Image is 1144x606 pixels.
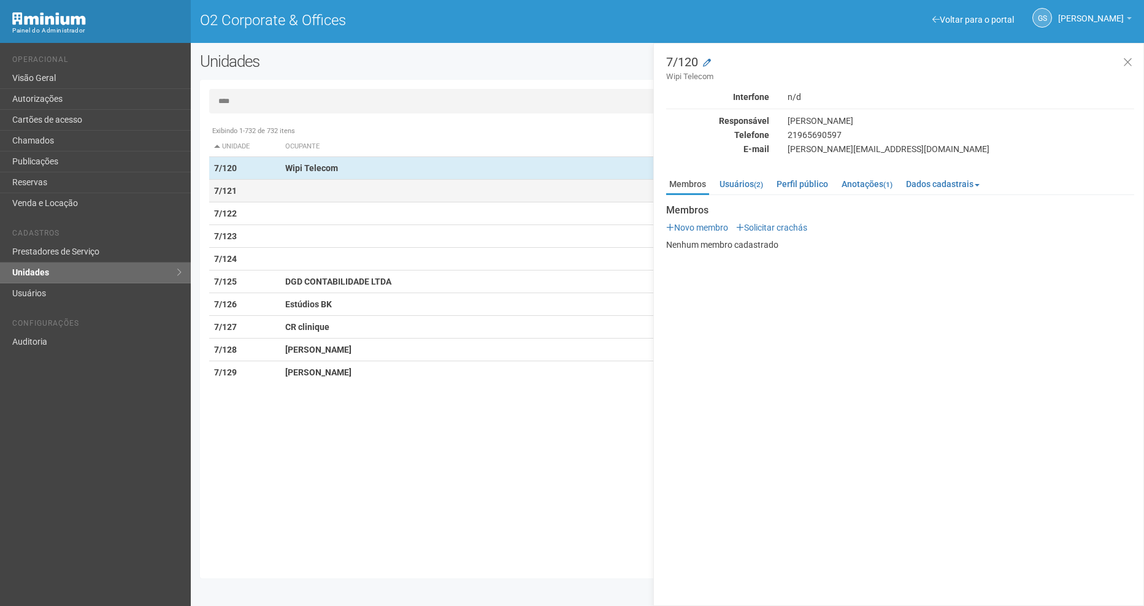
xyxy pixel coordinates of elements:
[657,129,778,140] div: Telefone
[703,57,711,69] a: Modificar a unidade
[214,345,237,355] strong: 7/128
[774,175,831,193] a: Perfil público
[778,144,1143,155] div: [PERSON_NAME][EMAIL_ADDRESS][DOMAIN_NAME]
[666,175,709,195] a: Membros
[666,205,1134,216] strong: Membros
[12,319,182,332] li: Configurações
[285,367,351,377] strong: [PERSON_NAME]
[214,209,237,218] strong: 7/122
[657,115,778,126] div: Responsável
[214,254,237,264] strong: 7/124
[214,163,237,173] strong: 7/120
[754,180,763,189] small: (2)
[214,186,237,196] strong: 7/121
[280,137,720,157] th: Ocupante: activate to sort column ascending
[285,322,329,332] strong: CR clinique
[214,367,237,377] strong: 7/129
[736,223,807,232] a: Solicitar crachás
[12,229,182,242] li: Cadastros
[1032,8,1052,28] a: GS
[214,277,237,286] strong: 7/125
[716,175,766,193] a: Usuários(2)
[666,71,1134,82] small: Wipi Telecom
[214,231,237,241] strong: 7/123
[666,223,728,232] a: Novo membro
[778,115,1143,126] div: [PERSON_NAME]
[285,345,351,355] strong: [PERSON_NAME]
[778,91,1143,102] div: n/d
[209,137,280,157] th: Unidade: activate to sort column descending
[200,52,579,71] h2: Unidades
[209,126,1127,137] div: Exibindo 1-732 de 732 itens
[883,180,893,189] small: (1)
[657,144,778,155] div: E-mail
[200,12,658,28] h1: O2 Corporate & Offices
[12,55,182,68] li: Operacional
[666,56,1134,82] h3: 7/120
[666,239,1134,250] p: Nenhum membro cadastrado
[903,175,983,193] a: Dados cadastrais
[285,277,391,286] strong: DGD CONTABILIDADE LTDA
[778,129,1143,140] div: 21965690597
[1058,2,1124,23] span: Gabriela Souza
[839,175,896,193] a: Anotações(1)
[12,12,86,25] img: Minium
[214,299,237,309] strong: 7/126
[12,25,182,36] div: Painel do Administrador
[214,322,237,332] strong: 7/127
[932,15,1014,25] a: Voltar para o portal
[285,163,338,173] strong: Wipi Telecom
[657,91,778,102] div: Interfone
[285,299,332,309] strong: Estúdios BK
[1058,15,1132,25] a: [PERSON_NAME]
